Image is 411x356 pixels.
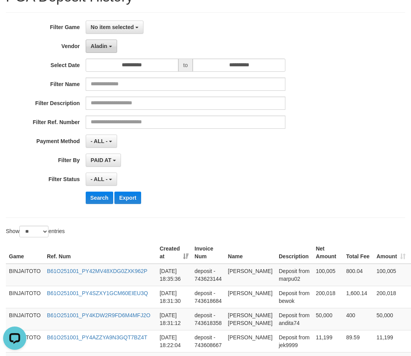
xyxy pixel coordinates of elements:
[313,286,343,308] td: 200,018
[343,242,373,264] th: Total Fee
[157,264,192,286] td: [DATE] 18:35:36
[225,264,276,286] td: [PERSON_NAME]
[343,264,373,286] td: 800.04
[157,286,192,308] td: [DATE] 18:31:30
[86,40,117,53] button: Aladin
[192,264,225,286] td: deposit - 743623144
[6,286,44,308] td: BINJAITOTO
[192,242,225,264] th: Invoice Num
[157,308,192,330] td: [DATE] 18:31:12
[47,290,148,296] a: B61O251001_PY4SZXY1GCM60EIEU3Q
[6,308,44,330] td: BINJAITOTO
[91,138,108,144] span: - ALL -
[114,192,141,204] button: Export
[86,173,117,186] button: - ALL -
[3,3,26,26] button: Open LiveChat chat widget
[91,176,108,182] span: - ALL -
[276,330,313,352] td: Deposit from jek9999
[373,308,409,330] td: 50,000
[343,330,373,352] td: 89.59
[157,330,192,352] td: [DATE] 18:22:04
[6,226,65,237] label: Show entries
[47,334,147,340] a: B61O251001_PY4AZZYA9N3GQT7BZ4T
[86,21,143,34] button: No item selected
[373,264,409,286] td: 100,005
[6,264,44,286] td: BINJAITOTO
[225,308,276,330] td: [PERSON_NAME] [PERSON_NAME]
[91,157,111,163] span: PAID AT
[19,226,48,237] select: Showentries
[178,59,193,72] span: to
[225,330,276,352] td: [PERSON_NAME]
[157,242,192,264] th: Created at: activate to sort column ascending
[86,154,121,167] button: PAID AT
[86,192,113,204] button: Search
[225,286,276,308] td: [PERSON_NAME]
[225,242,276,264] th: Name
[313,264,343,286] td: 100,005
[276,286,313,308] td: Deposit from bewok
[276,308,313,330] td: Deposit from andita74
[373,242,409,264] th: Amount: activate to sort column ascending
[373,330,409,352] td: 11,199
[44,242,157,264] th: Ref. Num
[313,242,343,264] th: Net Amount
[47,312,150,318] a: B61O251001_PY4KDW2R9FD6M4MFJ2O
[313,308,343,330] td: 50,000
[192,308,225,330] td: deposit - 743618358
[6,242,44,264] th: Game
[343,286,373,308] td: 1,600.14
[192,330,225,352] td: deposit - 743608667
[86,135,117,148] button: - ALL -
[343,308,373,330] td: 400
[91,24,134,30] span: No item selected
[192,286,225,308] td: deposit - 743618684
[276,242,313,264] th: Description
[276,264,313,286] td: Deposit from marpu02
[91,43,107,49] span: Aladin
[47,268,147,274] a: B61O251001_PY42MV48XDG0ZXK962P
[313,330,343,352] td: 11,199
[373,286,409,308] td: 200,018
